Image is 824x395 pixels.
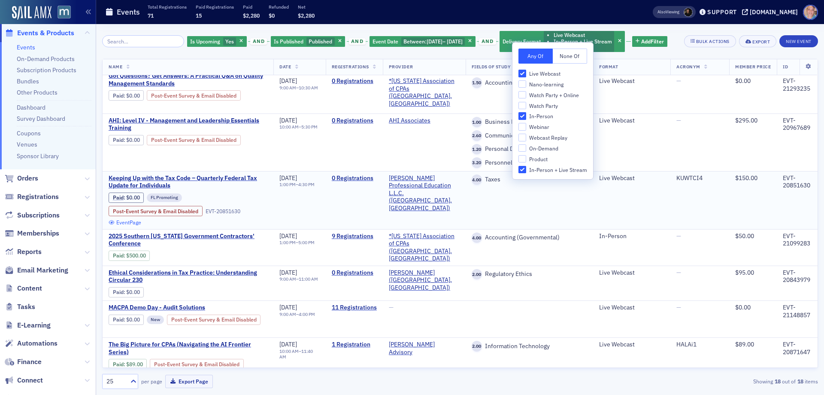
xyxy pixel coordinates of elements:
p: Net [298,4,315,10]
span: and [479,38,496,45]
a: Registrations [5,192,59,202]
span: $89.00 [735,340,754,348]
span: Live Webcast [529,70,560,77]
time: 11:40 AM [279,348,313,360]
input: Search… [102,35,184,47]
span: Business Management & Organization [482,118,587,126]
span: $50.00 [735,232,754,240]
span: $0.00 [126,137,140,143]
span: Keeping Up with the Tax Code – Quarterly Federal Tax Update for Individuals [109,175,267,190]
a: 0 Registrations [332,269,377,277]
a: On-Demand Products [17,55,75,63]
span: Accounting (Governmental) [482,234,560,242]
img: SailAMX [12,6,51,20]
span: *Maryland Association of CPAs (Timonium, MD) [389,233,460,263]
a: MACPA Demo Day - Audit Solutions [109,304,267,312]
p: Paid [243,4,260,10]
a: Events & Products [5,28,74,38]
time: 9:00 AM [279,84,296,90]
span: Registrations [332,64,369,70]
span: In-Person + Live Stream [529,166,587,174]
div: Post-Event Survey [147,90,241,101]
a: Tasks [5,302,35,312]
a: Automations [5,339,58,348]
div: Live Webcast [599,175,664,182]
button: Export [739,35,776,47]
span: Tasks [17,302,35,312]
div: EVT-20851630 [783,175,812,190]
a: Events [17,43,35,51]
span: The Big Picture for CPAs (Navigating the AI Frontier Series) [109,341,267,356]
span: Viewing [657,9,679,15]
div: FL Promoting [147,193,182,202]
div: Paid: 0 - $0 [109,287,144,297]
span: : [113,361,126,367]
span: Nano-learning [529,81,563,88]
span: Personnel/Human Resources [482,159,564,167]
span: Personal Development [482,145,546,153]
span: Provider [389,64,413,70]
span: $0.00 [126,289,140,295]
input: Live Webcast [518,70,526,77]
span: [DATE] [279,77,297,85]
span: Orders [17,174,38,183]
a: Bundles [17,77,39,85]
div: Support [707,8,737,16]
span: Watch Party [529,102,558,110]
div: – [279,276,318,282]
span: Webcast Replay [529,134,567,141]
span: $2,280 [298,12,315,19]
span: [DATE] [279,269,297,276]
a: 0 Registrations [332,77,377,85]
div: Export [752,40,770,44]
span: Name [109,64,122,70]
span: 1.20 [472,144,482,155]
span: [DATE] [447,38,463,45]
span: On-Demand [529,145,558,152]
a: 2025 Southern [US_STATE] Government Contractors' Conference [109,233,267,248]
span: $89.00 [126,361,143,367]
div: Paid: 0 - $0 [109,193,144,203]
a: Content [5,284,42,293]
a: New Event [779,37,818,45]
div: Paid: 0 - $0 [109,135,144,145]
span: Registrations [17,192,59,202]
a: Dashboard [17,104,45,111]
time: 4:30 PM [298,181,315,187]
span: — [676,303,681,311]
span: — [389,303,394,311]
a: Survey Dashboard [17,115,65,122]
div: – [279,124,318,130]
strong: 18 [773,377,782,385]
span: Published [309,38,332,45]
div: 25 [106,377,125,386]
span: Is Upcoming [190,38,220,45]
a: *[US_STATE] Association of CPAs ([GEOGRAPHIC_DATA], [GEOGRAPHIC_DATA]) [389,233,460,263]
div: Paid: 10 - $50000 [109,251,150,261]
span: Is Published [274,38,303,45]
div: EVT-21293235 [783,77,812,92]
div: Post-Event Survey [109,206,203,216]
div: HALAi1 [676,341,723,349]
span: : [113,252,126,259]
span: : [113,316,126,323]
span: — [676,232,681,240]
div: New [147,315,164,324]
li: In-Person + Live Stream [554,38,612,45]
div: Paid: 12 - $0 [109,315,144,325]
span: 71 [148,12,154,19]
div: Live Webcast [599,304,664,312]
time: 1:00 PM [279,239,296,245]
input: Watch Party [518,102,526,110]
label: Webcast Replay [518,134,587,141]
span: and [349,38,366,45]
span: [DATE] [279,340,297,348]
time: 11:00 AM [299,276,318,282]
a: Paid [113,92,124,99]
span: Communications and Marketing [482,132,570,140]
div: Live Webcast [599,77,664,85]
span: Add Filter [641,37,664,45]
time: 10:00 AM [279,124,299,130]
button: Export Page [165,375,213,388]
span: 4.00 [472,233,482,243]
